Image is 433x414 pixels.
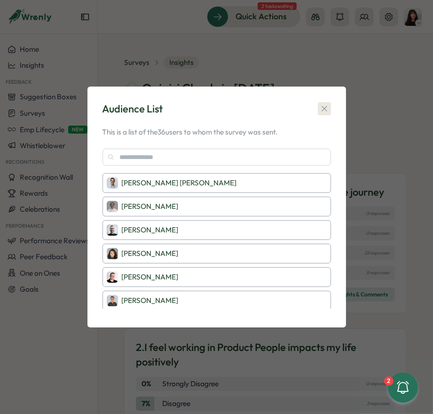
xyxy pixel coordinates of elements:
[384,376,394,386] div: 2
[107,271,118,283] img: Almudena Bernardos
[107,295,118,306] img: Hasan Naqvi
[102,127,331,137] p: This is a list of the 36 users to whom the survey was sent.
[107,177,118,189] img: Deniz Basak Dogan
[107,224,118,236] img: Michael Johannes
[122,201,179,212] p: [PERSON_NAME]
[122,178,237,188] p: [PERSON_NAME] [PERSON_NAME]
[122,295,179,306] p: [PERSON_NAME]
[107,201,118,212] img: Amna Khattak
[122,225,179,235] p: [PERSON_NAME]
[122,272,179,282] p: [PERSON_NAME]
[107,248,118,259] img: Angelina Costa
[122,248,179,259] p: [PERSON_NAME]
[102,102,163,116] div: Audience List
[388,373,418,403] button: 2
